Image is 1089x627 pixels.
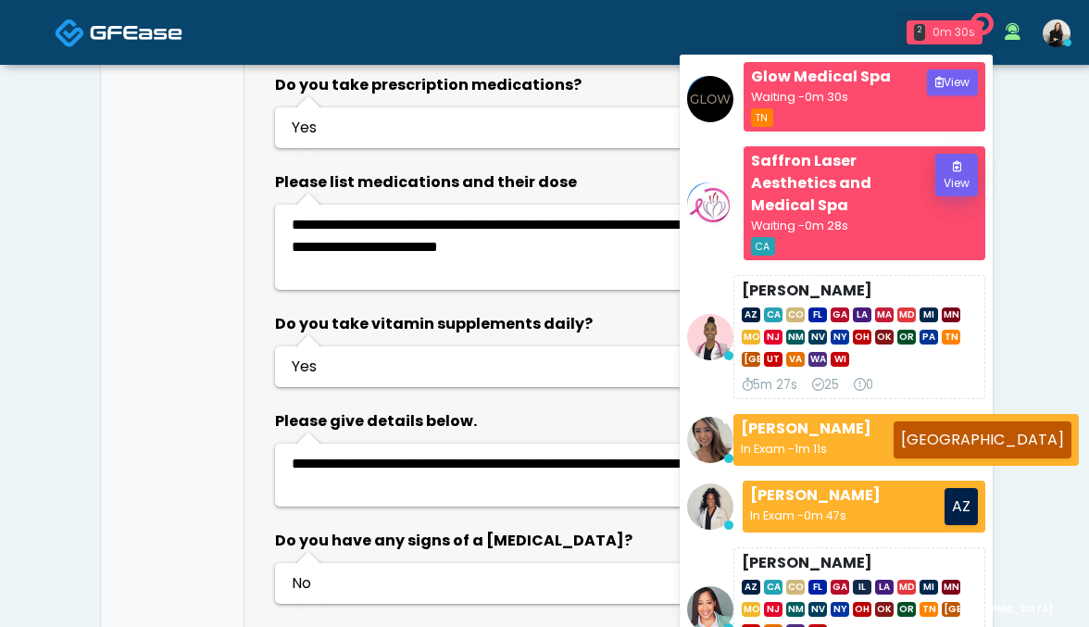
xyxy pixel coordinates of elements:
[751,217,913,234] div: Waiting -
[687,417,733,463] img: Samantha Ly
[942,602,960,617] span: [GEOGRAPHIC_DATA]
[853,602,871,617] span: OH
[808,330,827,345] span: NV
[853,580,871,595] span: IL
[687,76,733,122] img: Tonia Strine
[831,330,849,345] span: NY
[751,88,891,106] div: Waiting -
[942,307,960,322] span: MN
[687,483,733,530] img: Rachael Hunt
[750,507,881,524] div: In Exam -
[786,352,805,367] span: VA
[55,2,182,62] a: Docovia
[853,307,871,322] span: LA
[920,602,938,617] span: TN
[812,376,839,395] div: 25
[275,410,477,432] b: Please give details below.
[756,111,768,125] small: TN
[831,602,849,617] span: NY
[764,580,782,595] span: CA
[895,13,994,52] a: 2 0m 30s
[875,330,894,345] span: OK
[292,356,317,377] span: Yes
[920,307,938,322] span: MI
[742,330,760,345] span: MO
[15,7,70,63] button: Open LiveChat chat widget
[914,24,925,41] div: 2
[742,280,872,301] strong: [PERSON_NAME]
[764,307,782,322] span: CA
[786,602,805,617] span: NM
[742,580,760,595] span: AZ
[920,580,938,595] span: MI
[875,602,894,617] span: OK
[90,23,182,42] img: Docovia
[853,330,871,345] span: OH
[741,440,871,458] div: In Exam -
[741,418,871,439] strong: [PERSON_NAME]
[808,307,827,322] span: FL
[942,580,960,595] span: MN
[275,313,593,334] b: Do you take vitamin supplements daily?
[894,421,1071,458] div: [GEOGRAPHIC_DATA]
[897,580,916,595] span: MD
[764,330,782,345] span: NJ
[945,488,978,525] div: AZ
[875,580,894,595] span: LA
[764,602,782,617] span: NJ
[786,307,805,322] span: CO
[805,89,848,105] span: 0m 30s
[275,74,582,95] b: Do you take prescription medications?
[764,352,782,367] span: UT
[927,69,978,95] button: View
[742,376,797,395] div: 5m 27s
[831,580,849,595] span: GA
[742,307,760,322] span: AZ
[942,330,960,345] span: TN
[292,117,317,138] span: Yes
[756,240,770,254] small: CA
[897,330,916,345] span: OR
[742,352,760,367] span: [GEOGRAPHIC_DATA]
[687,314,733,360] img: Janaira Villalobos
[831,307,849,322] span: GA
[751,150,871,216] strong: Saffron Laser Aesthetics and Medical Spa
[786,330,805,345] span: NM
[786,580,805,595] span: CO
[55,18,85,48] img: Docovia
[897,602,916,617] span: OR
[831,352,849,367] span: WI
[1043,19,1070,47] img: Sydney Lundberg
[935,154,978,196] button: View
[933,24,975,41] div: 0m 30s
[742,602,760,617] span: MO
[808,602,827,617] span: NV
[875,307,894,322] span: MA
[795,441,827,457] span: 1m 11s
[687,182,733,229] img: DEEPAK STOKES
[292,572,311,594] span: No
[897,307,916,322] span: MD
[854,376,873,395] div: 0
[275,530,632,551] b: Do you have any signs of a [MEDICAL_DATA]?
[808,352,827,367] span: WA
[751,66,891,87] strong: Glow Medical Spa
[805,218,848,233] span: 0m 28s
[750,484,881,506] strong: [PERSON_NAME]
[275,171,577,193] b: Please list medications and their dose
[808,580,827,595] span: FL
[804,508,846,523] span: 0m 47s
[920,330,938,345] span: PA
[742,552,872,573] strong: [PERSON_NAME]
